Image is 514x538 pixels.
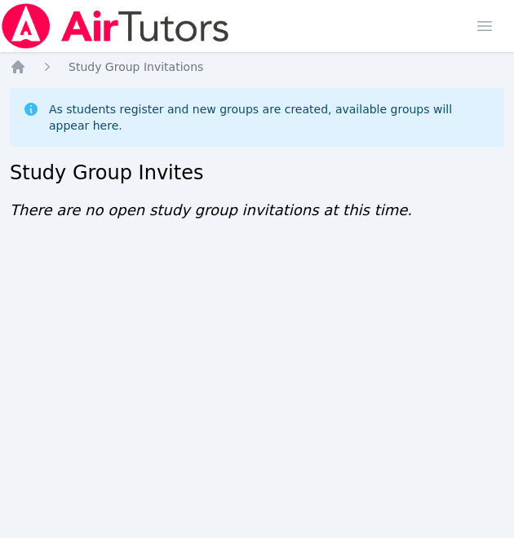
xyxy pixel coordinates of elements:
div: As students register and new groups are created, available groups will appear here. [49,101,491,134]
nav: Breadcrumb [10,59,504,75]
span: There are no open study group invitations at this time. [10,201,412,218]
h2: Study Group Invites [10,160,504,186]
a: Study Group Invitations [69,59,203,75]
span: Study Group Invitations [69,60,203,73]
